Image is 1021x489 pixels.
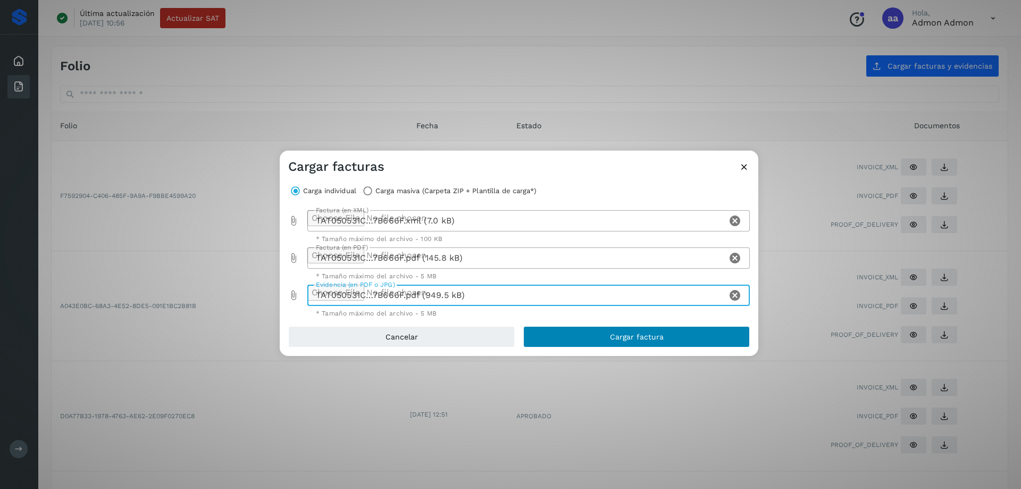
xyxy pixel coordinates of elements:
[729,289,741,302] i: Clear Evidencia (en PDF o JPG)
[288,326,515,347] button: Cancelar
[386,333,418,341] span: Cancelar
[375,184,537,198] label: Carga masiva (Carpeta ZIP + Plantilla de carga*)
[729,252,741,264] i: Clear Factura (en PDF)
[610,333,664,341] span: Cargar factura
[729,214,741,227] i: Clear Factura (en XML)
[523,326,750,347] button: Cargar factura
[307,210,727,231] div: TAT050531C…7B666F.xml (7.0 kB)
[288,216,299,226] i: Factura (en XML) prepended action
[307,247,727,269] div: TAT050531C…7B666F.pdf (145.8 kB)
[288,290,299,301] i: Evidencia (en PDF o JPG) prepended action
[288,159,384,175] h3: Cargar facturas
[316,310,742,317] div: * Tamaño máximo del archivo - 5 MB
[288,253,299,263] i: Factura (en PDF) prepended action
[316,236,742,242] div: * Tamaño máximo del archivo - 100 KB
[303,184,356,198] label: Carga individual
[316,273,742,279] div: * Tamaño máximo del archivo - 5 MB
[307,285,727,306] div: TAT050531C…7B666F.pdf (949.5 kB)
